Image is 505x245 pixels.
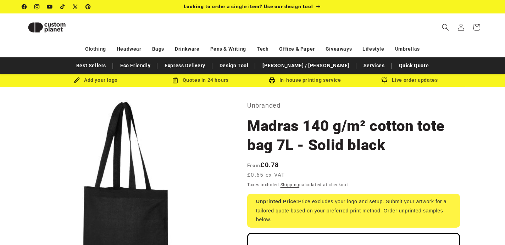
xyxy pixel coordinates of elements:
[247,161,279,169] strong: £0.78
[269,77,275,84] img: In-house printing
[256,199,298,204] strong: Unprinted Price:
[357,76,462,85] div: Live order updates
[247,171,285,179] span: £0.65 ex VAT
[326,43,352,55] a: Giveaways
[257,43,268,55] a: Tech
[247,116,460,155] h1: Madras 140 g/m² cotton tote bag 7L - Solid black
[152,43,164,55] a: Bags
[161,59,209,72] a: Express Delivery
[20,13,96,41] a: Custom Planet
[43,76,148,85] div: Add your logo
[281,182,300,187] a: Shipping
[172,77,178,84] img: Order Updates Icon
[117,59,154,72] a: Eco Friendly
[259,59,353,72] a: [PERSON_NAME] / [PERSON_NAME]
[73,59,110,72] a: Best Sellers
[247,100,460,111] p: Unbranded
[438,19,453,35] summary: Search
[85,43,106,55] a: Clothing
[252,76,357,85] div: In-house printing service
[395,59,433,72] a: Quick Quote
[360,59,388,72] a: Services
[395,43,420,55] a: Umbrellas
[117,43,141,55] a: Headwear
[247,194,460,228] div: Price excludes your logo and setup. Submit your artwork for a tailored quote based on your prefer...
[22,16,72,39] img: Custom Planet
[73,77,80,84] img: Brush Icon
[362,43,384,55] a: Lifestyle
[216,59,252,72] a: Design Tool
[175,43,199,55] a: Drinkware
[247,163,260,168] span: From
[148,76,252,85] div: Quotes in 24 hours
[279,43,315,55] a: Office & Paper
[210,43,246,55] a: Pens & Writing
[247,181,460,188] div: Taxes included. calculated at checkout.
[184,4,313,9] span: Looking to order a single item? Use our design tool
[381,77,388,84] img: Order updates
